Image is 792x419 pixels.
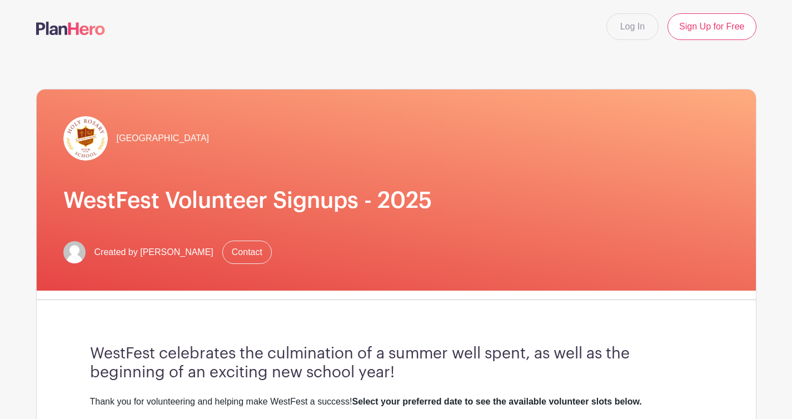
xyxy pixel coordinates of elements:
img: default-ce2991bfa6775e67f084385cd625a349d9dcbb7a52a09fb2fda1e96e2d18dcdb.png [63,241,86,263]
span: Created by [PERSON_NAME] [94,246,213,259]
h1: WestFest Volunteer Signups - 2025 [63,187,729,214]
h3: WestFest celebrates the culmination of a summer well spent, as well as the beginning of an exciti... [90,345,703,382]
a: Contact [222,241,272,264]
img: logo-507f7623f17ff9eddc593b1ce0a138ce2505c220e1c5a4e2b4648c50719b7d32.svg [36,22,105,35]
div: Thank you for volunteering and helping make WestFest a success! [90,395,703,408]
a: Sign Up for Free [668,13,756,40]
img: hr-logo-circle.png [63,116,108,161]
span: [GEOGRAPHIC_DATA] [117,132,210,145]
strong: Select your preferred date to see the available volunteer slots below. [352,397,641,406]
a: Log In [606,13,659,40]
